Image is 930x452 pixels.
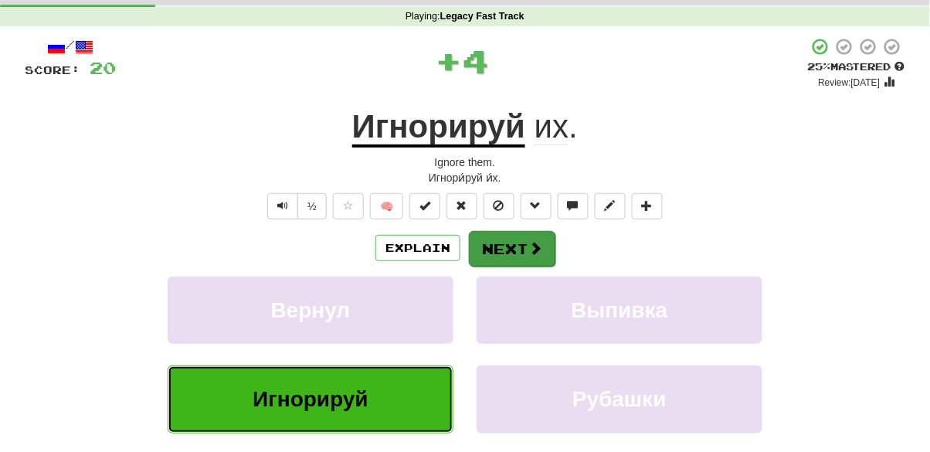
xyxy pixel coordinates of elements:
span: их [535,108,569,145]
button: Favorite sentence (alt+f) [333,193,364,219]
strong: Legacy Fast Track [440,11,524,22]
span: 25 % [808,60,831,73]
button: Add to collection (alt+a) [632,193,663,219]
div: Text-to-speech controls [264,193,327,219]
button: Next [469,231,555,267]
span: Рубашки [572,387,667,411]
button: Grammar (alt+g) [521,193,552,219]
button: Edit sentence (alt+d) [595,193,626,219]
button: Discuss sentence (alt+u) [558,193,589,219]
button: Выпивка [477,277,762,344]
button: Explain [375,235,460,261]
button: 🧠 [370,193,403,219]
button: Set this sentence to 100% Mastered (alt+m) [409,193,440,219]
div: Ignore them. [25,155,905,170]
span: 20 [90,58,116,77]
span: + [435,37,462,83]
button: ½ [297,193,327,219]
div: / [25,37,116,56]
button: Вернул [168,277,453,344]
button: Ignore sentence (alt+i) [484,193,514,219]
small: Review: [DATE] [819,77,881,88]
span: . [525,108,578,145]
span: Score: [25,63,80,76]
span: Игнорируй [253,387,368,411]
span: Вернул [271,298,351,322]
button: Рубашки [477,365,762,433]
span: 4 [462,41,489,80]
div: Mastered [808,60,905,74]
button: Play sentence audio (ctl+space) [267,193,298,219]
u: Игнорируй [352,108,525,148]
div: Игнори́руй и́х. [25,170,905,185]
span: Выпивка [571,298,667,322]
button: Reset to 0% Mastered (alt+r) [446,193,477,219]
button: Игнорируй [168,365,453,433]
